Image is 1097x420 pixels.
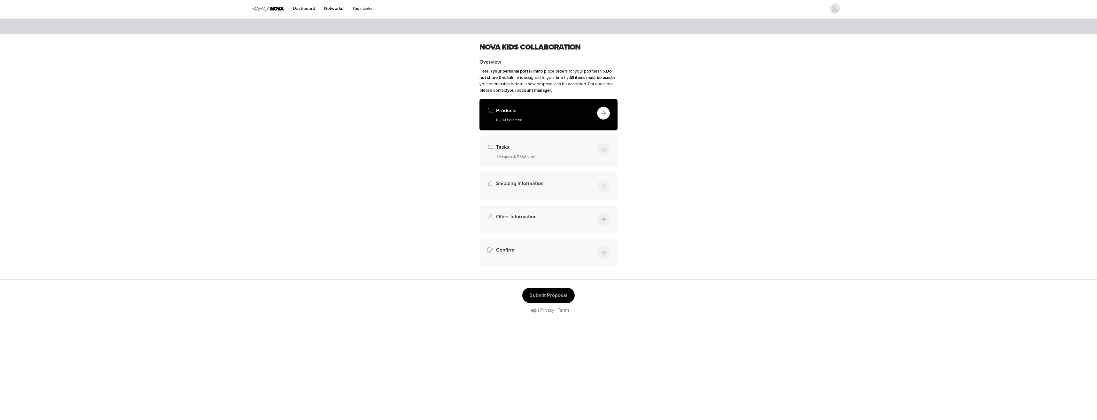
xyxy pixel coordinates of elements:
button: Submit Proposal [522,288,575,303]
div: Confirm [479,238,618,267]
div: Products [479,99,618,130]
img: Fashion Nova Logo [252,1,284,16]
a: Help [527,307,537,313]
strong: your account manager [507,88,551,93]
div: Tasks [479,136,618,167]
h4: Confirm [496,246,595,254]
h4: Shipping Information [496,180,595,187]
h5: 0 / 30 Selected [496,117,595,123]
a: Privacy [540,307,554,313]
span: Here is to place orders for your partnership. —it is assigned to you directly. in your partnershi... [479,69,615,93]
strong: Do not share this link [479,69,612,80]
h4: Tasks [496,143,595,151]
strong: All items must be used [569,75,612,80]
a: Terms [558,307,570,313]
h4: Products [496,107,595,114]
a: Networks [320,1,347,16]
a: Dashboard [289,1,319,16]
strong: your personal portal link [493,69,539,74]
h1: Nova Kids Collaboration [479,42,618,53]
a: Your Links [348,1,377,16]
div: Other Information [479,205,618,233]
h4: Other Information [496,213,595,221]
h4: Overview [479,58,618,66]
span: | [556,307,556,313]
span: | [538,307,539,313]
div: Shipping Information [479,172,618,200]
h5: 1 Required, 0 Optional [496,153,595,159]
div: avatar [832,4,838,14]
